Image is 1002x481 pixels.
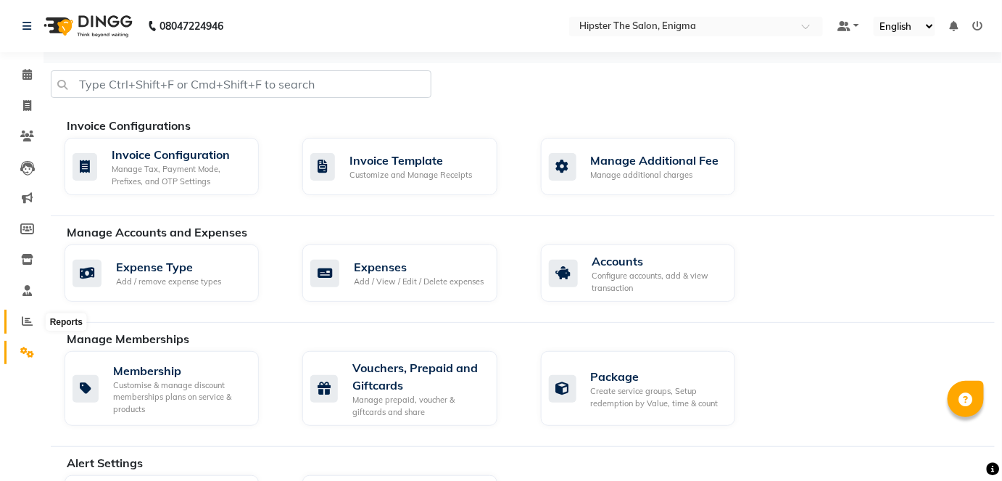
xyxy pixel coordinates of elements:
[541,244,757,302] a: AccountsConfigure accounts, add & view transaction
[591,152,719,169] div: Manage Additional Fee
[37,6,136,46] img: logo
[354,276,484,288] div: Add / View / Edit / Delete expenses
[46,313,86,331] div: Reports
[65,351,281,426] a: MembershipCustomise & manage discount memberships plans on service & products
[51,70,431,98] input: Type Ctrl+Shift+F or Cmd+Shift+F to search
[302,244,518,302] a: ExpensesAdd / View / Edit / Delete expenses
[112,163,247,187] div: Manage Tax, Payment Mode, Prefixes, and OTP Settings
[160,6,223,46] b: 08047224946
[354,258,484,276] div: Expenses
[302,138,518,195] a: Invoice TemplateCustomize and Manage Receipts
[352,394,485,418] div: Manage prepaid, voucher & giftcards and share
[591,169,719,181] div: Manage additional charges
[352,359,485,394] div: Vouchers, Prepaid and Giftcards
[591,385,724,409] div: Create service groups, Setup redemption by Value, time & count
[541,351,757,426] a: PackageCreate service groups, Setup redemption by Value, time & count
[113,379,247,416] div: Customise & manage discount memberships plans on service & products
[541,138,757,195] a: Manage Additional FeeManage additional charges
[349,169,472,181] div: Customize and Manage Receipts
[592,270,724,294] div: Configure accounts, add & view transaction
[116,258,221,276] div: Expense Type
[302,351,518,426] a: Vouchers, Prepaid and GiftcardsManage prepaid, voucher & giftcards and share
[65,244,281,302] a: Expense TypeAdd / remove expense types
[112,146,247,163] div: Invoice Configuration
[592,252,724,270] div: Accounts
[113,362,247,379] div: Membership
[65,138,281,195] a: Invoice ConfigurationManage Tax, Payment Mode, Prefixes, and OTP Settings
[116,276,221,288] div: Add / remove expense types
[591,368,724,385] div: Package
[349,152,472,169] div: Invoice Template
